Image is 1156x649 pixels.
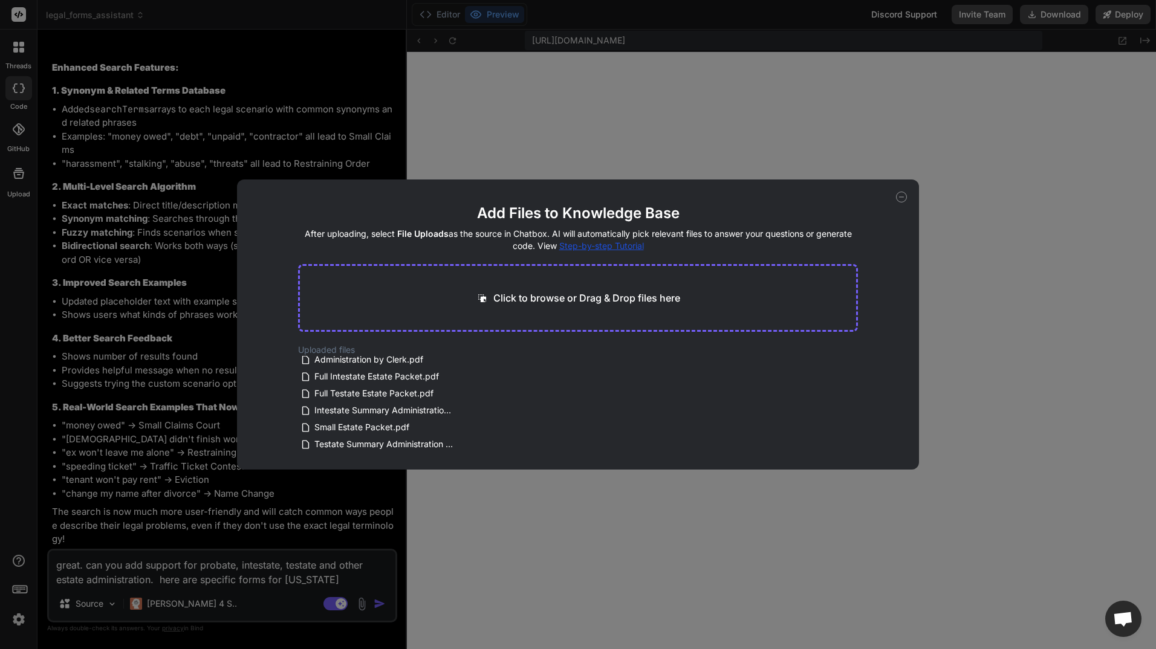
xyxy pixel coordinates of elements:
[397,228,449,239] span: File Uploads
[313,420,411,434] span: Small Estate Packet.pdf
[298,344,859,356] h2: Uploaded files
[313,369,440,384] span: Full Intestate Estate Packet.pdf
[298,204,859,223] h2: Add Files to Knowledge Base
[1105,601,1141,637] div: Open chat
[559,241,644,251] span: Step-by-step Tutorial
[313,352,424,367] span: Administration by Clerk.pdf
[313,437,456,451] span: Testate Summary Administration Packet.pdf
[493,291,680,305] p: Click to browse or Drag & Drop files here
[298,228,859,252] h4: After uploading, select as the source in Chatbox. AI will automatically pick relevant files to an...
[313,403,456,418] span: Intestate Summary Administration Packet.pdf
[313,386,435,401] span: Full Testate Estate Packet.pdf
